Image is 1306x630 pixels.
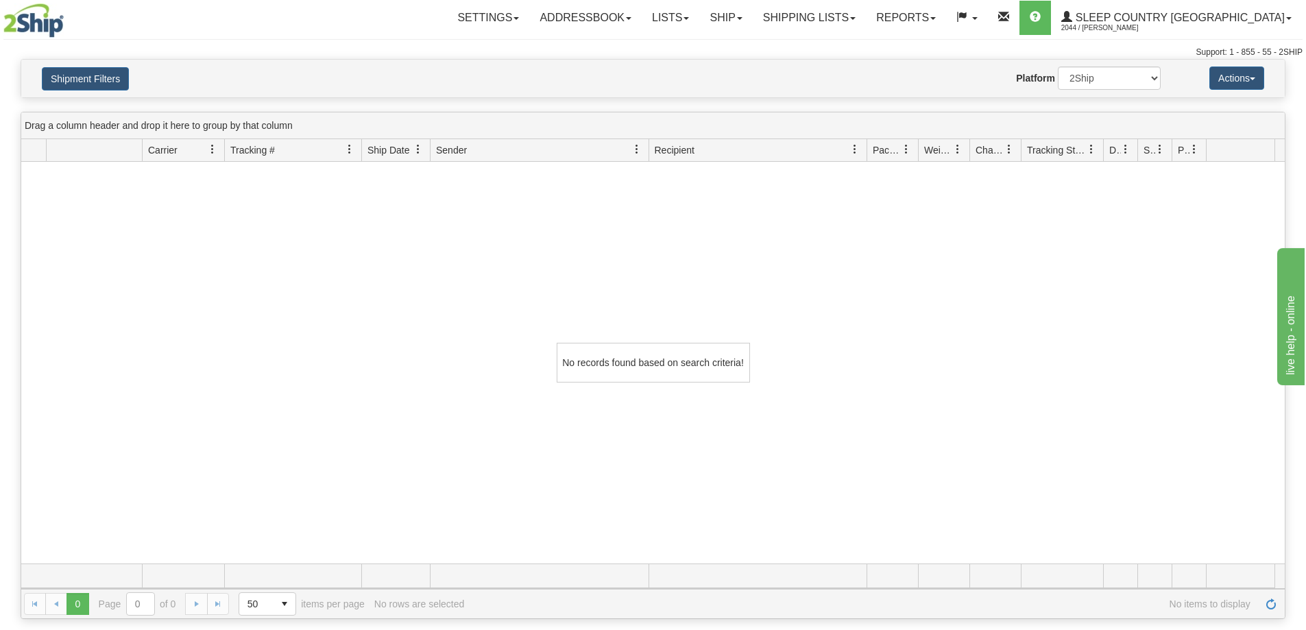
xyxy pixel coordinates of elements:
[3,3,64,38] img: logo2044.jpg
[1016,71,1055,85] label: Platform
[247,597,265,611] span: 50
[557,343,750,383] div: No records found based on search criteria!
[655,143,694,157] span: Recipient
[99,592,176,616] span: Page of 0
[239,592,296,616] span: Page sizes drop down
[42,67,129,90] button: Shipment Filters
[66,593,88,615] span: Page 0
[1178,143,1189,157] span: Pickup Status
[866,1,946,35] a: Reports
[1080,138,1103,161] a: Tracking Status filter column settings
[21,112,1285,139] div: grid grouping header
[10,8,127,25] div: live help - online
[1183,138,1206,161] a: Pickup Status filter column settings
[873,143,902,157] span: Packages
[976,143,1004,157] span: Charge
[997,138,1021,161] a: Charge filter column settings
[474,598,1250,609] span: No items to display
[274,593,295,615] span: select
[1260,593,1282,615] a: Refresh
[1114,138,1137,161] a: Delivery Status filter column settings
[1109,143,1121,157] span: Delivery Status
[3,47,1303,58] div: Support: 1 - 855 - 55 - 2SHIP
[1274,245,1305,385] iframe: chat widget
[436,143,467,157] span: Sender
[642,1,699,35] a: Lists
[338,138,361,161] a: Tracking # filter column settings
[148,143,178,157] span: Carrier
[1209,66,1264,90] button: Actions
[753,1,866,35] a: Shipping lists
[1027,143,1087,157] span: Tracking Status
[1072,12,1285,23] span: Sleep Country [GEOGRAPHIC_DATA]
[239,592,365,616] span: items per page
[1051,1,1302,35] a: Sleep Country [GEOGRAPHIC_DATA] 2044 / [PERSON_NAME]
[230,143,275,157] span: Tracking #
[946,138,969,161] a: Weight filter column settings
[924,143,953,157] span: Weight
[895,138,918,161] a: Packages filter column settings
[699,1,752,35] a: Ship
[201,138,224,161] a: Carrier filter column settings
[843,138,867,161] a: Recipient filter column settings
[447,1,529,35] a: Settings
[374,598,465,609] div: No rows are selected
[407,138,430,161] a: Ship Date filter column settings
[1148,138,1172,161] a: Shipment Issues filter column settings
[625,138,649,161] a: Sender filter column settings
[529,1,642,35] a: Addressbook
[367,143,409,157] span: Ship Date
[1144,143,1155,157] span: Shipment Issues
[1061,21,1164,35] span: 2044 / [PERSON_NAME]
